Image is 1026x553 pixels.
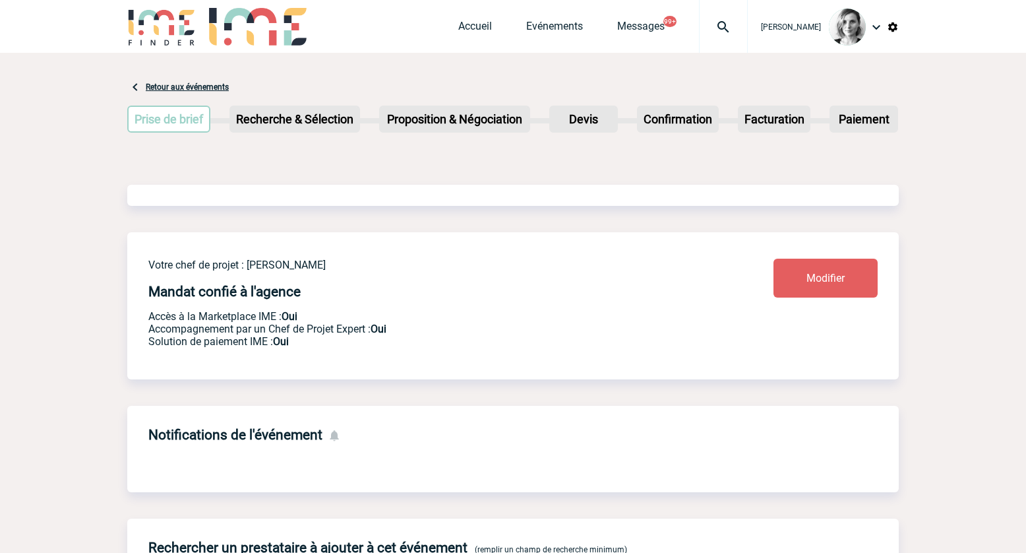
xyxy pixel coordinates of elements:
[831,107,897,131] p: Paiement
[129,107,209,131] p: Prise de brief
[663,16,677,27] button: 99+
[273,335,289,348] b: Oui
[282,310,297,323] b: Oui
[638,107,717,131] p: Confirmation
[148,284,301,300] h4: Mandat confié à l'agence
[231,107,359,131] p: Recherche & Sélection
[380,107,529,131] p: Proposition & Négociation
[127,8,196,46] img: IME-Finder
[761,22,821,32] span: [PERSON_NAME]
[806,272,845,284] span: Modifier
[829,9,866,46] img: 103019-1.png
[148,335,696,348] p: Conformité aux process achat client, Prise en charge de la facturation, Mutualisation de plusieur...
[148,323,696,335] p: Prestation payante
[458,20,492,38] a: Accueil
[148,427,322,443] h4: Notifications de l'événement
[526,20,583,38] a: Evénements
[148,259,696,271] p: Votre chef de projet : [PERSON_NAME]
[739,107,810,131] p: Facturation
[617,20,665,38] a: Messages
[551,107,617,131] p: Devis
[371,323,386,335] b: Oui
[146,82,229,92] a: Retour aux événements
[148,310,696,323] p: Accès à la Marketplace IME :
